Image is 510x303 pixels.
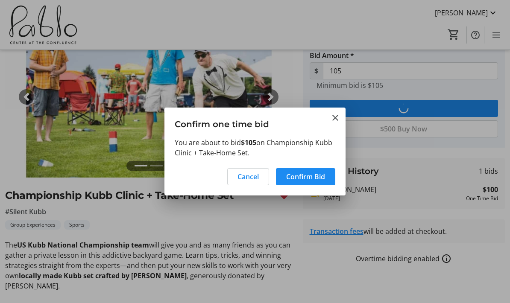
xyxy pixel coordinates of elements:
[164,108,346,137] h3: Confirm one time bid
[286,172,325,182] span: Confirm Bid
[330,113,340,123] button: Close
[237,172,259,182] span: Cancel
[175,137,335,158] p: You are about to bid on Championship Kubb Clinic + Take-Home Set.
[241,138,256,147] strong: $105
[276,168,335,185] button: Confirm Bid
[227,168,269,185] button: Cancel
